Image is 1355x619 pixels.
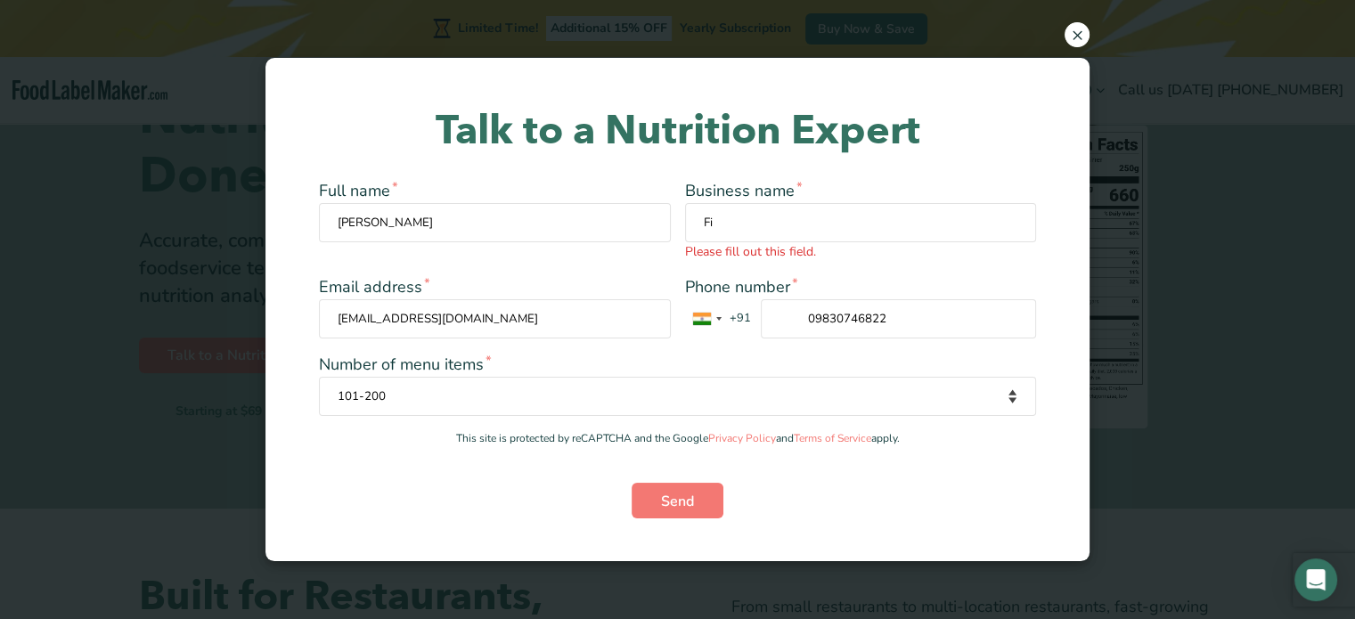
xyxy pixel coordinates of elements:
[319,276,671,328] label: Email address
[319,353,1036,416] label: Number of menu items
[308,101,1047,161] h4: Talk to a Nutrition Expert
[708,431,776,445] a: Privacy Policy
[319,179,1036,518] form: Contact form
[1294,558,1337,601] div: Open Intercom Messenger
[319,299,671,338] input: Email address*
[319,203,671,242] input: Full name*
[725,310,756,328] span: +91
[794,431,871,445] a: Terms of Service
[319,430,1036,447] p: This site is protected by reCAPTCHA and the Google and apply.
[685,180,1037,261] label: Business name
[686,300,727,338] div: India (भारत): +91
[1065,22,1090,47] span: ×
[685,242,1037,261] span: Please fill out this field.
[632,483,723,518] input: Send
[685,276,1037,338] label: Phone number
[319,377,1036,416] select: Number of menu items*
[761,299,1037,338] input: Phone number* List of countries+91
[319,180,671,232] label: Full name
[685,203,1037,242] input: Business name*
